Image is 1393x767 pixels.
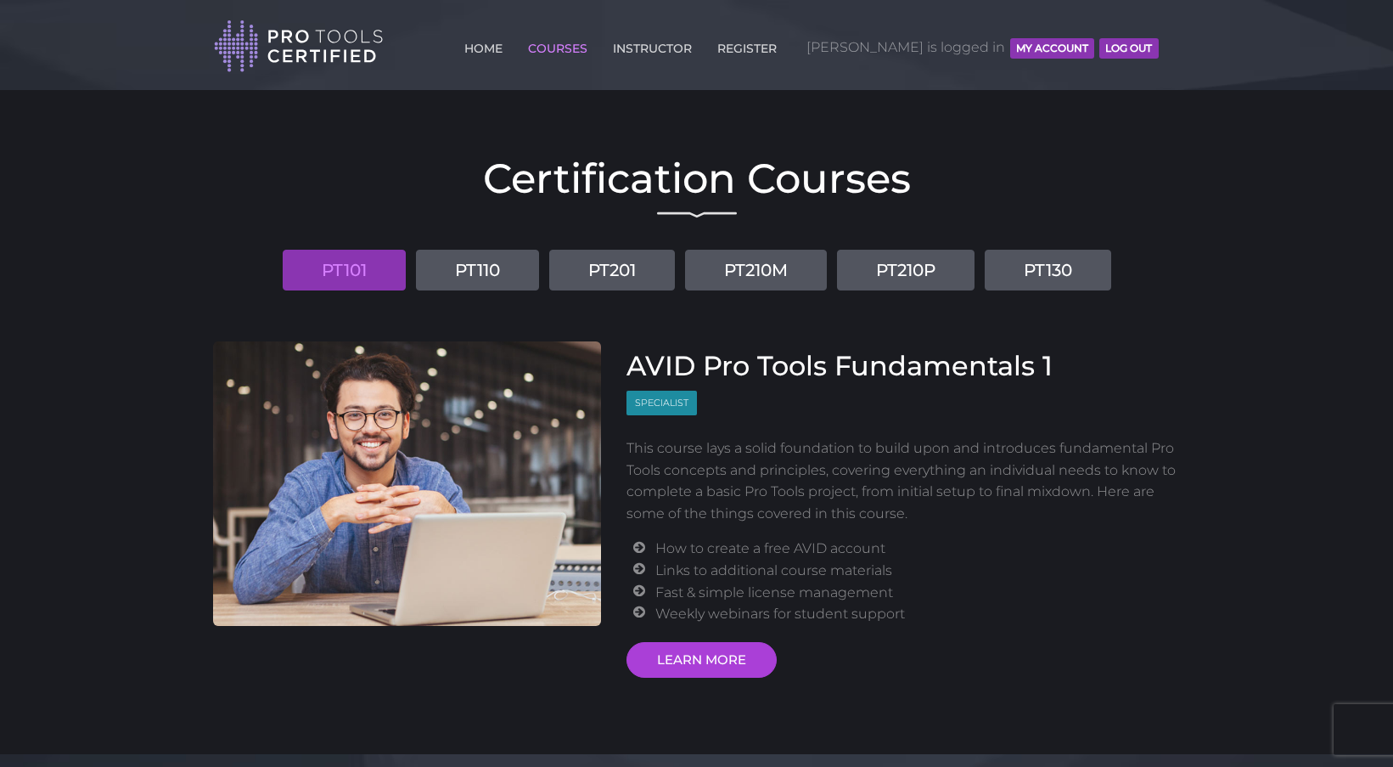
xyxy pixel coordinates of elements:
a: PT101 [283,250,406,290]
li: Weekly webinars for student support [655,603,1180,625]
img: decorative line [657,211,737,218]
a: REGISTER [713,31,781,59]
img: Pro Tools Certified Logo [214,19,384,74]
h3: AVID Pro Tools Fundamentals 1 [626,350,1181,382]
button: MY ACCOUNT [1010,38,1094,59]
p: This course lays a solid foundation to build upon and introduces fundamental Pro Tools concepts a... [626,437,1181,524]
a: PT110 [416,250,539,290]
button: Log Out [1099,38,1158,59]
li: Links to additional course materials [655,560,1180,582]
a: PT130 [985,250,1111,290]
a: PT210M [685,250,827,290]
li: Fast & simple license management [655,582,1180,604]
a: LEARN MORE [626,642,777,678]
a: HOME [460,31,507,59]
h2: Certification Courses [213,158,1181,199]
a: PT210P [837,250,975,290]
li: How to create a free AVID account [655,538,1180,560]
a: PT201 [549,250,675,290]
img: AVID Pro Tools Fundamentals 1 Course [213,341,602,626]
span: Specialist [626,391,697,415]
span: [PERSON_NAME] is logged in [806,22,1159,73]
a: COURSES [524,31,592,59]
a: INSTRUCTOR [609,31,696,59]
